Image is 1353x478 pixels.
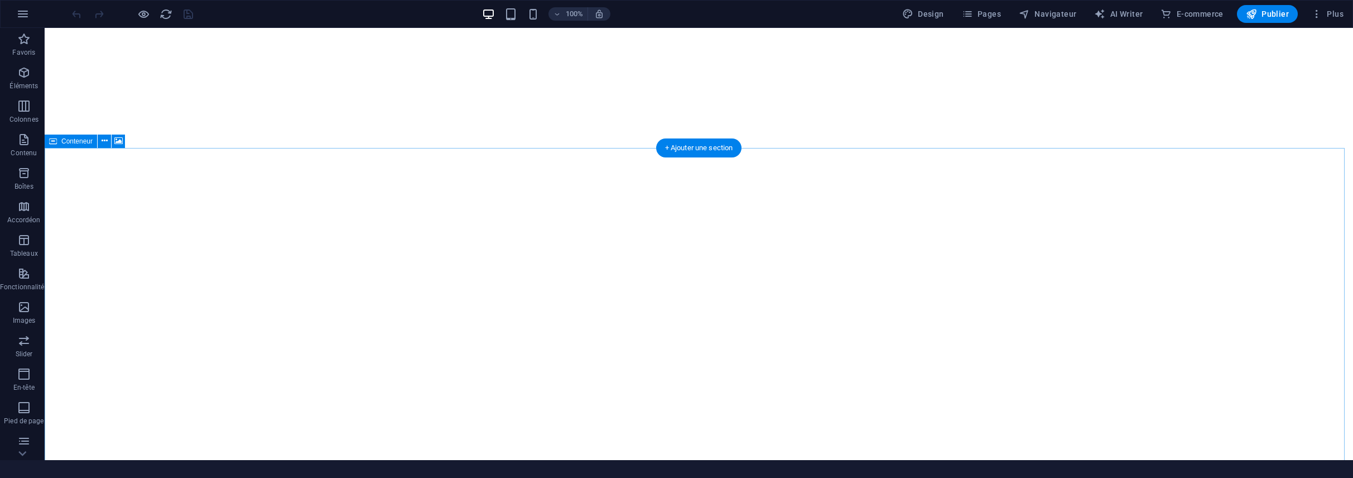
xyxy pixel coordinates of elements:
p: Pied de page [4,417,44,426]
span: Conteneur [61,138,93,145]
p: Colonnes [9,115,38,124]
i: Actualiser la page [160,8,172,21]
span: Publier [1246,8,1289,20]
span: Design [902,8,944,20]
button: Navigateur [1014,5,1081,23]
p: En-tête [13,383,35,392]
p: Accordéon [7,216,40,224]
p: Boîtes [15,182,33,191]
span: Plus [1311,8,1344,20]
div: Design (Ctrl+Alt+Y) [898,5,948,23]
p: Favoris [12,48,35,57]
button: Design [898,5,948,23]
span: Pages [962,8,1001,20]
button: Pages [957,5,1005,23]
p: Slider [16,350,33,358]
p: Tableaux [10,249,38,258]
p: Images [13,316,36,325]
button: 100% [548,7,588,21]
span: Navigateur [1019,8,1076,20]
p: Contenu [11,149,37,157]
button: Plus [1307,5,1348,23]
h6: 100% [565,7,583,21]
i: Lors du redimensionnement, ajuster automatiquement le niveau de zoom en fonction de l'appareil sé... [594,9,604,19]
button: Publier [1237,5,1298,23]
span: AI Writer [1094,8,1143,20]
span: E-commerce [1161,8,1223,20]
button: AI Writer [1090,5,1147,23]
div: + Ajouter une section [656,138,742,157]
p: Éléments [9,82,38,90]
button: E-commerce [1156,5,1227,23]
button: Cliquez ici pour quitter le mode Aperçu et poursuivre l'édition. [137,7,150,21]
button: reload [159,7,172,21]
